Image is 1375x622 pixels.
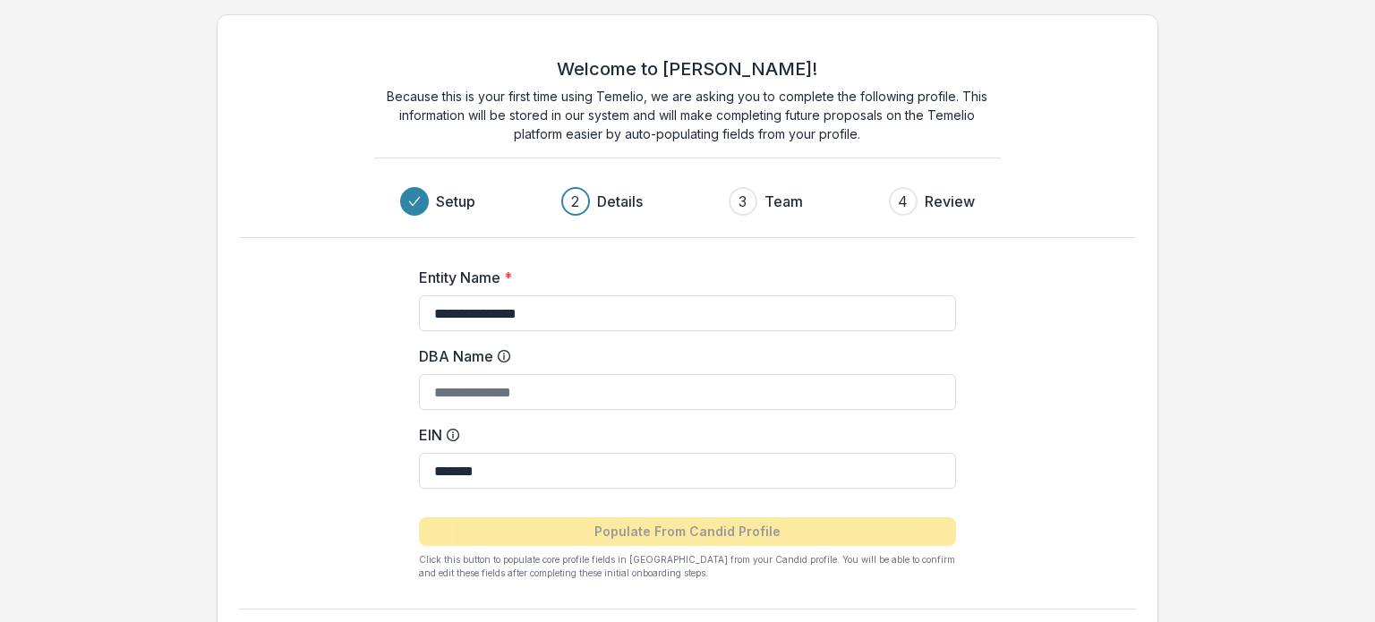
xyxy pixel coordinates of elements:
p: Click this button to populate core profile fields in [GEOGRAPHIC_DATA] from your Candid profile. ... [419,553,956,580]
h3: Team [764,191,803,212]
label: DBA Name [419,345,945,367]
h2: Welcome to [PERSON_NAME]! [557,58,817,80]
button: Populate From Candid Profile [419,517,956,546]
div: Progress [400,187,975,216]
label: Entity Name [419,267,945,288]
div: 4 [898,191,908,212]
p: Because this is your first time using Temelio, we are asking you to complete the following profil... [374,87,1001,143]
label: EIN [419,424,945,446]
div: 2 [571,191,579,212]
h3: Setup [436,191,475,212]
h3: Review [925,191,975,212]
h3: Details [597,191,643,212]
div: 3 [739,191,747,212]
